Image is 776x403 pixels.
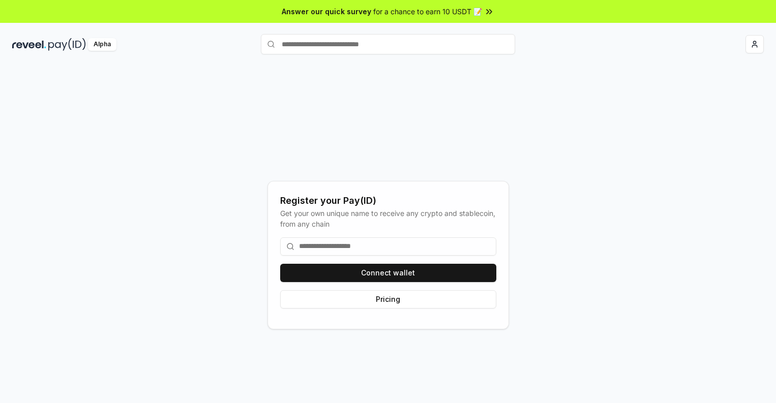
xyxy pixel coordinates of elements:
button: Pricing [280,290,496,308]
span: for a chance to earn 10 USDT 📝 [373,6,482,17]
button: Connect wallet [280,264,496,282]
img: reveel_dark [12,38,46,51]
div: Register your Pay(ID) [280,194,496,208]
div: Get your own unique name to receive any crypto and stablecoin, from any chain [280,208,496,229]
div: Alpha [88,38,116,51]
span: Answer our quick survey [282,6,371,17]
img: pay_id [48,38,86,51]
